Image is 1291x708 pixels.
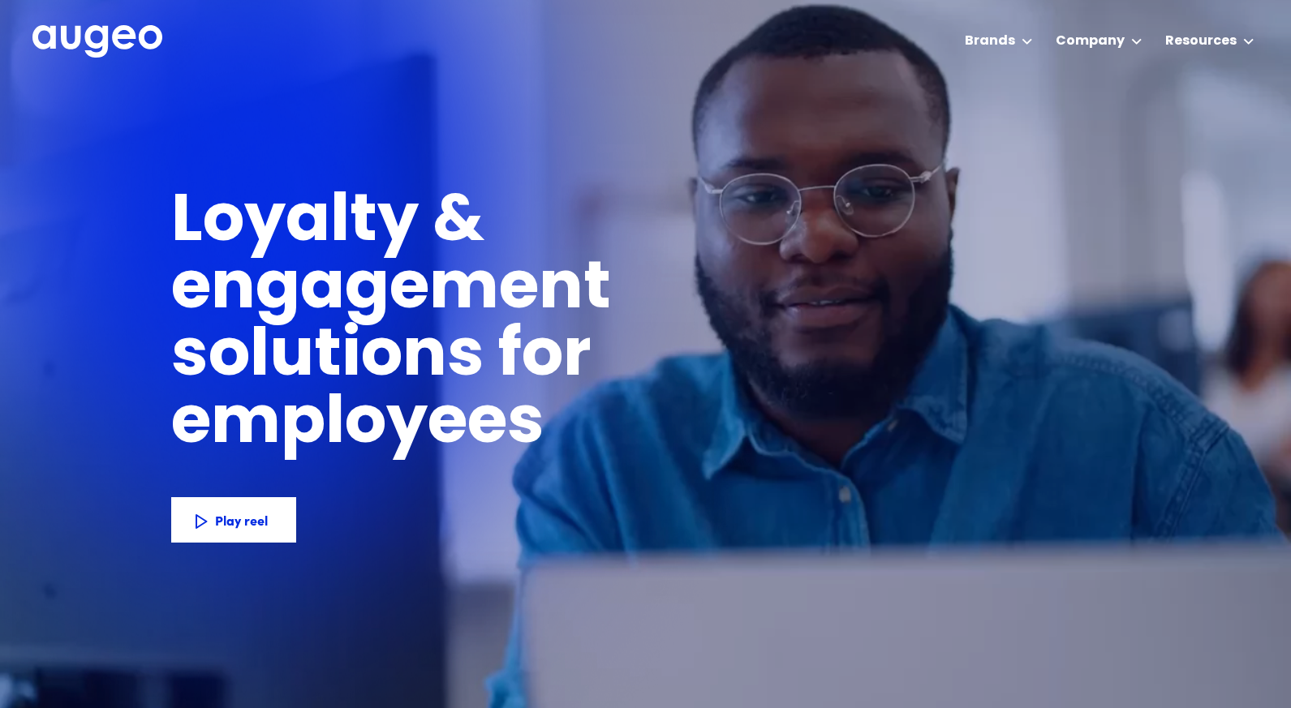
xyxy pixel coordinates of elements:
[171,497,296,543] a: Play reel
[171,190,872,392] h1: Loyalty & engagement solutions for
[32,25,162,58] img: Augeo's full logo in white.
[32,25,162,59] a: home
[171,392,573,459] h1: employees
[1165,32,1237,51] div: Resources
[1056,32,1125,51] div: Company
[965,32,1015,51] div: Brands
